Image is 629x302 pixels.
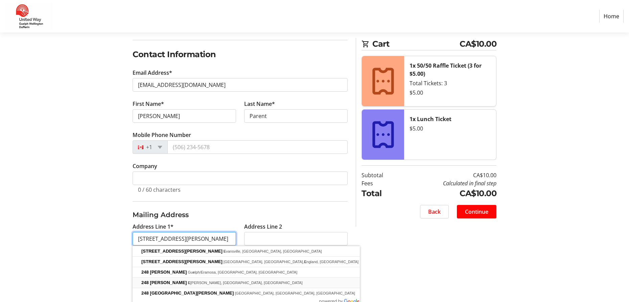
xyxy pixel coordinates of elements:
span: 248 [141,270,149,275]
td: Subtotal [362,171,400,179]
span: e [193,270,195,274]
a: Home [599,10,624,23]
span: CA$10.00 [460,38,496,50]
span: E [188,281,190,285]
strong: 1x Lunch Ticket [410,115,451,123]
input: (506) 234-5678 [167,140,348,154]
label: Mobile Phone Number [133,131,191,139]
tr-character-limit: 0 / 60 characters [138,186,181,193]
span: [PERSON_NAME] [150,280,187,285]
button: Back [420,205,449,218]
span: [GEOGRAPHIC_DATA][PERSON_NAME] [150,291,234,296]
label: First Name* [133,100,164,108]
span: [PERSON_NAME] [150,270,187,275]
span: E [304,260,306,264]
div: $5.00 [410,89,491,97]
label: Last Name* [244,100,275,108]
div: $5.00 [410,124,491,133]
span: Back [428,208,441,216]
span: [PERSON_NAME], [GEOGRAPHIC_DATA], [GEOGRAPHIC_DATA] [188,281,302,285]
button: Continue [457,205,496,218]
h3: Mailing Address [133,210,348,220]
h2: Contact Information [133,48,348,61]
td: Calculated in final step [400,179,496,187]
span: [GEOGRAPHIC_DATA], [GEOGRAPHIC_DATA], ngland, [GEOGRAPHIC_DATA] [224,260,358,264]
td: Fees [362,179,400,187]
span: Continue [465,208,488,216]
strong: 1x 50/50 Raffle Ticket (3 for $5.00) [410,62,482,77]
span: 248 [141,291,149,296]
label: Address Line 1* [133,223,173,231]
span: E [224,249,226,253]
label: Address Line 2 [244,223,282,231]
td: Total [362,187,400,200]
td: CA$10.00 [400,171,496,179]
input: Address [133,232,236,246]
span: vansville, [GEOGRAPHIC_DATA], [GEOGRAPHIC_DATA] [224,249,322,253]
span: [STREET_ADDRESS][PERSON_NAME] [141,249,223,254]
label: Company [133,162,157,170]
span: 248 [141,280,149,285]
span: [GEOGRAPHIC_DATA], [GEOGRAPHIC_DATA], [GEOGRAPHIC_DATA] [235,291,355,295]
img: United Way Guelph Wellington Dufferin's Logo [5,3,53,30]
span: Cart [372,38,460,50]
label: Email Address* [133,69,172,77]
td: CA$10.00 [400,187,496,200]
span: Gu lph/Eramosa, [GEOGRAPHIC_DATA], [GEOGRAPHIC_DATA] [188,270,297,274]
div: Total Tickets: 3 [410,79,491,87]
span: [STREET_ADDRESS][PERSON_NAME] [141,259,223,264]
